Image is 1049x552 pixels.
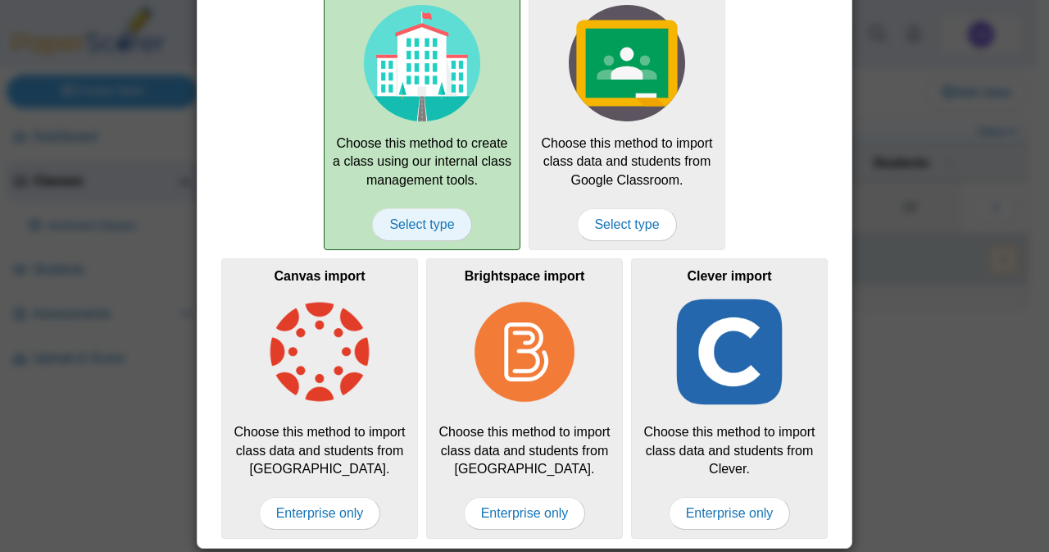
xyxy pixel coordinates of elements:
[372,208,471,241] span: Select type
[577,208,676,241] span: Select type
[669,497,791,530] span: Enterprise only
[465,269,585,283] b: Brightspace import
[569,5,685,121] img: class-type-google-classroom.svg
[261,294,378,410] img: class-type-canvas.png
[274,269,365,283] b: Canvas import
[221,258,418,539] div: Choose this method to import class data and students from [GEOGRAPHIC_DATA].
[671,294,788,410] img: class-type-clever.png
[426,258,623,539] div: Choose this method to import class data and students from [GEOGRAPHIC_DATA].
[464,497,586,530] span: Enterprise only
[631,258,828,539] div: Choose this method to import class data and students from Clever.
[466,294,583,410] img: class-type-brightspace.png
[364,5,480,121] img: class-type-local.svg
[259,497,381,530] span: Enterprise only
[687,269,771,283] b: Clever import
